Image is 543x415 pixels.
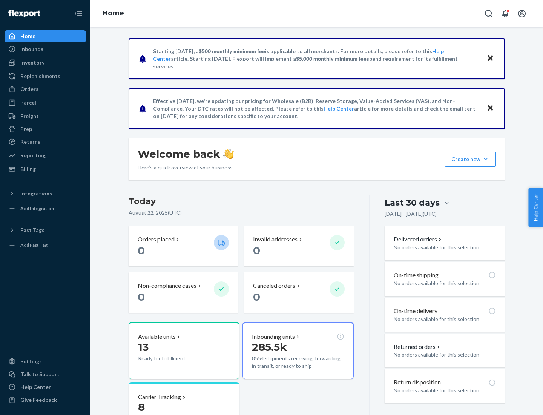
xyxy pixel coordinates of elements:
[253,235,298,244] p: Invalid addresses
[20,358,42,365] div: Settings
[394,315,496,323] p: No orders available for this selection
[253,290,260,303] span: 0
[394,387,496,394] p: No orders available for this selection
[20,72,60,80] div: Replenishments
[138,147,234,161] h1: Welcome back
[5,110,86,122] a: Freight
[138,290,145,303] span: 0
[253,244,260,257] span: 0
[129,195,354,207] h3: Today
[5,70,86,82] a: Replenishments
[5,394,86,406] button: Give Feedback
[242,322,353,379] button: Inbounding units285.5k8554 shipments receiving, forwarding, in transit, or ready to ship
[5,188,86,200] button: Integrations
[5,368,86,380] a: Talk to Support
[394,235,443,244] button: Delivered orders
[223,149,234,159] img: hand-wave emoji
[5,97,86,109] a: Parcel
[103,9,124,17] a: Home
[394,351,496,358] p: No orders available for this selection
[324,105,354,112] a: Help Center
[153,97,479,120] p: Effective [DATE], we're updating our pricing for Wholesale (B2B), Reserve Storage, Value-Added Se...
[5,136,86,148] a: Returns
[385,197,440,209] div: Last 30 days
[296,55,367,62] span: $5,000 monthly minimum fee
[20,99,36,106] div: Parcel
[5,57,86,69] a: Inventory
[138,355,208,362] p: Ready for fulfillment
[394,244,496,251] p: No orders available for this selection
[514,6,529,21] button: Open account menu
[199,48,265,54] span: $500 monthly minimum fee
[5,203,86,215] a: Add Integration
[129,322,239,379] button: Available units13Ready for fulfillment
[5,224,86,236] button: Fast Tags
[394,280,496,287] p: No orders available for this selection
[138,393,181,401] p: Carrier Tracking
[20,152,46,159] div: Reporting
[5,381,86,393] a: Help Center
[5,239,86,251] a: Add Fast Tag
[20,59,44,66] div: Inventory
[20,85,38,93] div: Orders
[394,378,441,387] p: Return disposition
[138,235,175,244] p: Orders placed
[20,370,60,378] div: Talk to Support
[129,226,238,266] button: Orders placed 0
[485,53,495,64] button: Close
[20,205,54,212] div: Add Integration
[485,103,495,114] button: Close
[253,281,295,290] p: Canceled orders
[129,272,238,313] button: Non-compliance cases 0
[5,355,86,367] a: Settings
[20,45,43,53] div: Inbounds
[138,244,145,257] span: 0
[385,210,437,218] p: [DATE] - [DATE] ( UTC )
[20,242,48,248] div: Add Fast Tag
[138,164,234,171] p: Here’s a quick overview of your business
[244,272,353,313] button: Canceled orders 0
[5,43,86,55] a: Inbounds
[129,209,354,217] p: August 22, 2025 ( UTC )
[20,226,44,234] div: Fast Tags
[20,112,39,120] div: Freight
[481,6,496,21] button: Open Search Box
[20,125,32,133] div: Prep
[97,3,130,25] ol: breadcrumbs
[244,226,353,266] button: Invalid addresses 0
[138,281,196,290] p: Non-compliance cases
[5,83,86,95] a: Orders
[20,32,35,40] div: Home
[20,165,36,173] div: Billing
[252,355,344,370] p: 8554 shipments receiving, forwarding, in transit, or ready to ship
[71,6,86,21] button: Close Navigation
[8,10,40,17] img: Flexport logo
[5,163,86,175] a: Billing
[528,188,543,227] button: Help Center
[20,190,52,197] div: Integrations
[252,332,295,341] p: Inbounding units
[394,307,437,315] p: On-time delivery
[20,383,51,391] div: Help Center
[138,332,176,341] p: Available units
[445,152,496,167] button: Create new
[5,149,86,161] a: Reporting
[5,123,86,135] a: Prep
[394,343,442,351] button: Returned orders
[138,401,145,413] span: 8
[5,30,86,42] a: Home
[20,138,40,146] div: Returns
[498,6,513,21] button: Open notifications
[153,48,479,70] p: Starting [DATE], a is applicable to all merchants. For more details, please refer to this article...
[252,341,287,354] span: 285.5k
[138,341,149,354] span: 13
[394,271,439,280] p: On-time shipping
[20,396,57,404] div: Give Feedback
